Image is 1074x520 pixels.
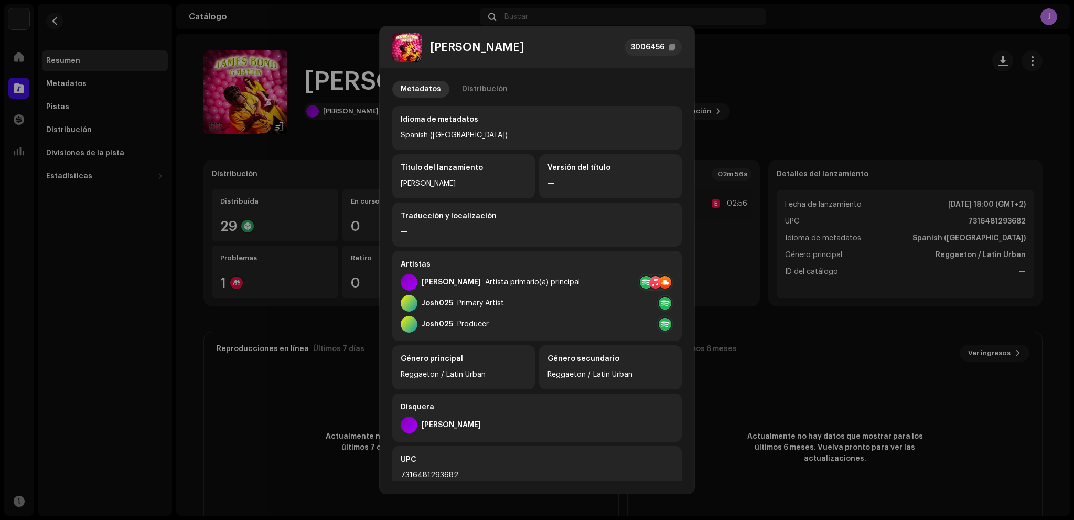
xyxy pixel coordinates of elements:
[631,41,664,54] div: 3006456
[401,259,673,270] div: Artistas
[547,177,673,190] div: —
[392,33,422,62] img: 30eadcbd-8182-45ca-8c42-cd5022e542ae
[422,421,481,429] div: [PERSON_NAME]
[401,354,527,364] div: Género principal
[401,177,527,190] div: [PERSON_NAME]
[547,163,673,173] div: Versión del título
[401,163,527,173] div: Título del lanzamiento
[401,469,673,482] div: 7316481293682
[430,41,524,54] div: [PERSON_NAME]
[547,354,673,364] div: Género secundario
[401,226,673,238] div: —
[457,320,489,328] div: Producer
[401,368,527,381] div: Reggaeton / Latin Urban
[401,114,673,125] div: Idioma de metadatos
[401,81,441,98] div: Metadatos
[401,454,673,465] div: UPC
[547,368,673,381] div: Reggaeton / Latin Urban
[401,211,673,221] div: Traducción y localización
[457,299,504,307] div: Primary Artist
[422,299,453,307] div: Josh025
[422,320,453,328] div: Josh025
[462,81,508,98] div: Distribución
[401,129,673,142] div: Spanish ([GEOGRAPHIC_DATA])
[401,402,673,412] div: Disquera
[422,278,481,286] div: [PERSON_NAME]
[485,278,580,286] div: Artista primario(a) principal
